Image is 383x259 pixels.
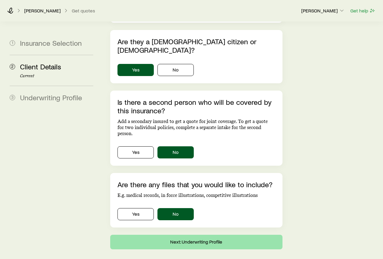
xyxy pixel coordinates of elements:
[301,7,345,15] button: [PERSON_NAME]
[10,40,15,46] span: 1
[117,118,275,137] p: Add a secondary insured to get a quote for joint coverage. To get a quote for two individual poli...
[117,64,154,76] button: Yes
[117,37,275,54] p: Are they a [DEMOGRAPHIC_DATA] citizen or [DEMOGRAPHIC_DATA]?
[117,192,275,198] p: E.g. medical records, in force illustrations, competitive illustrations
[24,8,61,14] p: [PERSON_NAME]
[20,93,82,102] span: Underwriting Profile
[157,64,194,76] button: No
[20,74,93,78] p: Current
[117,146,154,158] button: Yes
[117,208,154,220] button: Yes
[110,235,282,249] button: Next: Underwriting Profile
[20,38,82,47] span: Insurance Selection
[301,8,345,14] p: [PERSON_NAME]
[71,8,95,14] button: Get quotes
[117,180,275,189] p: Are there any files that you would like to include?
[350,7,376,14] button: Get help
[117,98,275,115] p: Is there a second person who will be covered by this insurance?
[157,208,194,220] button: No
[20,62,61,71] span: Client Details
[10,95,15,100] span: 3
[10,64,15,69] span: 2
[157,146,194,158] button: No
